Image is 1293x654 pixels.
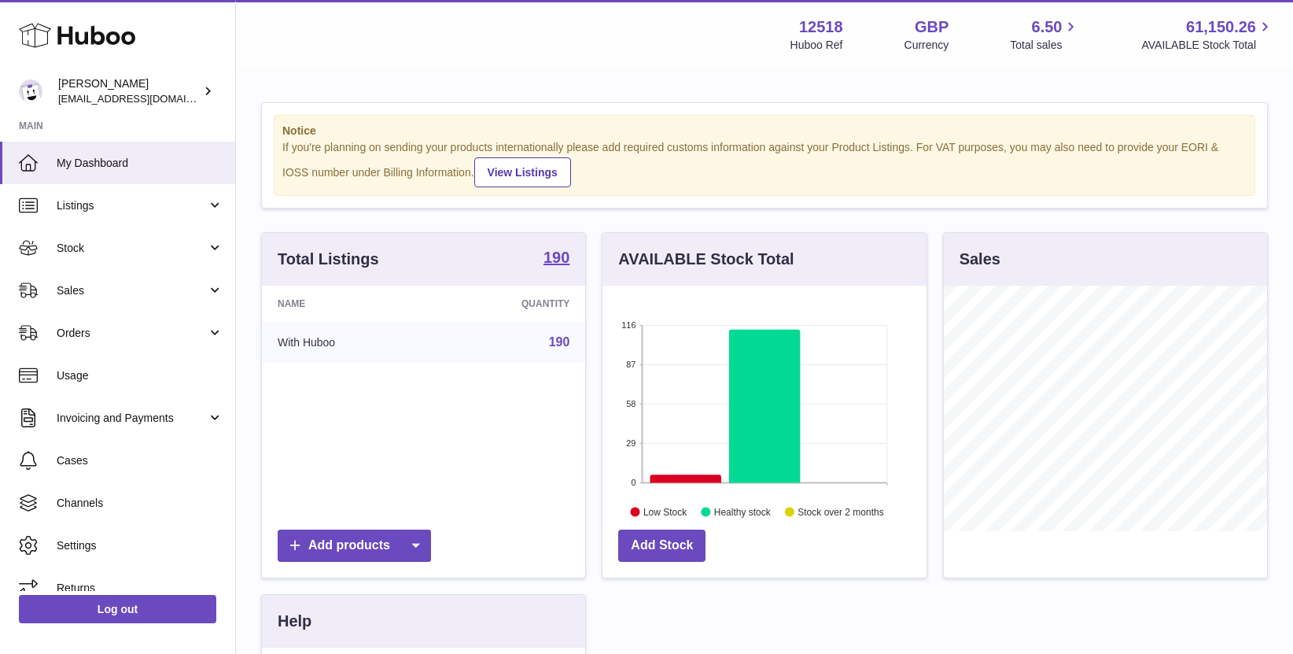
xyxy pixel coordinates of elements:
[543,249,569,265] strong: 190
[57,241,207,256] span: Stock
[790,38,843,53] div: Huboo Ref
[543,249,569,268] a: 190
[915,17,949,38] strong: GBP
[627,438,636,448] text: 29
[960,249,1000,270] h3: Sales
[19,79,42,103] img: caitlin@fancylamp.co
[57,411,207,426] span: Invoicing and Payments
[1141,38,1274,53] span: AVAILABLE Stock Total
[798,506,884,517] text: Stock over 2 months
[57,283,207,298] span: Sales
[282,124,1247,139] strong: Notice
[282,140,1247,187] div: If you're planning on sending your products internationally please add required customs informati...
[278,249,379,270] h3: Total Listings
[57,198,207,213] span: Listings
[1010,38,1080,53] span: Total sales
[57,326,207,341] span: Orders
[433,286,585,322] th: Quantity
[57,453,223,468] span: Cases
[57,156,223,171] span: My Dashboard
[618,249,794,270] h3: AVAILABLE Stock Total
[58,92,231,105] span: [EMAIL_ADDRESS][DOMAIN_NAME]
[632,478,636,487] text: 0
[278,530,431,562] a: Add products
[57,581,223,596] span: Returns
[1141,17,1274,53] a: 61,150.26 AVAILABLE Stock Total
[904,38,949,53] div: Currency
[618,530,705,562] a: Add Stock
[549,335,570,349] a: 190
[714,506,772,517] text: Healthy stock
[57,368,223,383] span: Usage
[278,611,311,632] h3: Help
[643,506,687,517] text: Low Stock
[262,322,433,363] td: With Huboo
[1010,17,1080,53] a: 6.50 Total sales
[627,399,636,408] text: 58
[621,320,635,330] text: 116
[627,360,636,369] text: 87
[474,157,571,187] a: View Listings
[1032,17,1063,38] span: 6.50
[57,538,223,553] span: Settings
[1186,17,1256,38] span: 61,150.26
[58,76,200,106] div: [PERSON_NAME]
[262,286,433,322] th: Name
[799,17,843,38] strong: 12518
[19,595,216,623] a: Log out
[57,496,223,511] span: Channels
